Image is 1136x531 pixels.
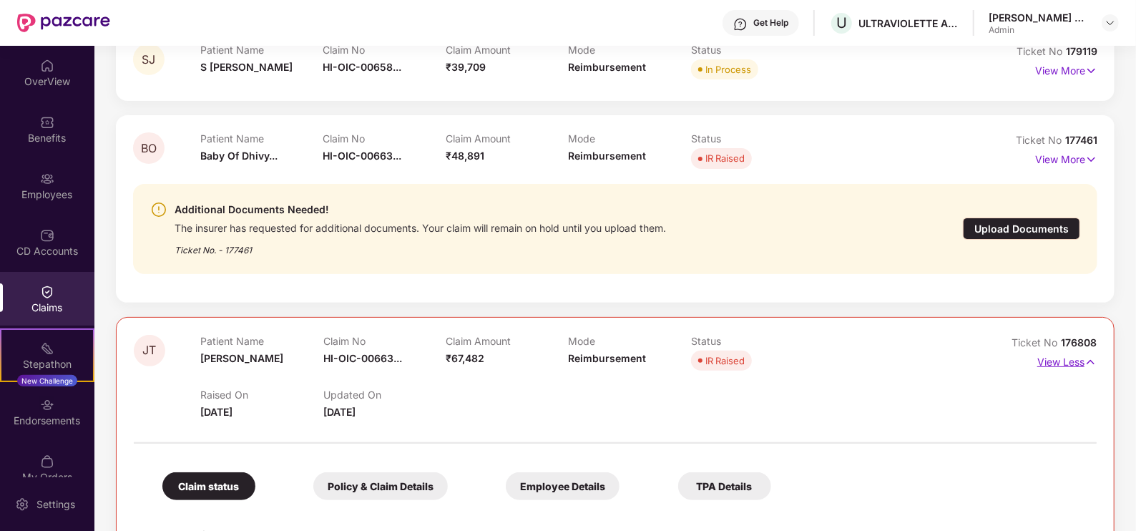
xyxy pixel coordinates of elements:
p: View Less [1037,351,1097,370]
p: Mode [569,335,691,347]
div: Claim status [162,472,255,500]
div: ULTRAVIOLETTE AUTOMOTIVE PRIVATE LIMITED [858,16,959,30]
span: 177461 [1065,134,1097,146]
p: Patient Name [200,44,323,56]
span: Ticket No [1017,45,1066,57]
p: Raised On [200,389,323,401]
span: Ticket No [1016,134,1065,146]
img: svg+xml;base64,PHN2ZyBpZD0iRW1wbG95ZWVzIiB4bWxucz0iaHR0cDovL3d3dy53My5vcmcvMjAwMC9zdmciIHdpZHRoPS... [40,172,54,186]
span: HI-OIC-00663... [323,352,402,364]
span: [DATE] [200,406,232,418]
span: Baby Of Dhivy... [200,150,278,162]
div: The insurer has requested for additional documents. Your claim will remain on hold until you uplo... [175,218,666,235]
img: svg+xml;base64,PHN2ZyBpZD0iSGVscC0zMngzMiIgeG1sbnM9Imh0dHA6Ly93d3cudzMub3JnLzIwMDAvc3ZnIiB3aWR0aD... [733,17,748,31]
span: 179119 [1066,45,1097,57]
img: svg+xml;base64,PHN2ZyB4bWxucz0iaHR0cDovL3d3dy53My5vcmcvMjAwMC9zdmciIHdpZHRoPSIyMSIgaGVpZ2h0PSIyMC... [40,341,54,356]
span: Ticket No [1012,336,1061,349]
p: Claim Amount [446,44,569,56]
img: svg+xml;base64,PHN2ZyBpZD0iQmVuZWZpdHMiIHhtbG5zPSJodHRwOi8vd3d3LnczLm9yZy8yMDAwL3N2ZyIgd2lkdGg9Ij... [40,115,54,130]
p: View More [1035,148,1097,167]
span: JT [143,344,157,356]
div: In Process [705,62,751,77]
div: Settings [32,497,79,512]
span: HI-OIC-00663... [323,150,401,162]
span: ₹48,891 [446,150,484,162]
p: Updated On [323,389,446,401]
span: [PERSON_NAME] [200,352,283,364]
p: Claim No [323,335,446,347]
img: New Pazcare Logo [17,14,110,32]
p: View More [1035,59,1097,79]
span: BO [141,142,157,155]
span: U [836,14,847,31]
div: New Challenge [17,375,77,386]
img: svg+xml;base64,PHN2ZyB4bWxucz0iaHR0cDovL3d3dy53My5vcmcvMjAwMC9zdmciIHdpZHRoPSIxNyIgaGVpZ2h0PSIxNy... [1085,63,1097,79]
span: Reimbursement [568,150,646,162]
p: Status [691,44,814,56]
p: Patient Name [200,132,323,145]
div: Policy & Claim Details [313,472,448,500]
img: svg+xml;base64,PHN2ZyBpZD0iU2V0dGluZy0yMHgyMCIgeG1sbnM9Imh0dHA6Ly93d3cudzMub3JnLzIwMDAvc3ZnIiB3aW... [15,497,29,512]
div: Additional Documents Needed! [175,201,666,218]
div: IR Raised [705,151,745,165]
p: Mode [568,44,691,56]
p: Status [691,132,814,145]
div: IR Raised [705,354,745,368]
div: TPA Details [678,472,771,500]
span: Reimbursement [569,352,647,364]
img: svg+xml;base64,PHN2ZyBpZD0iRW5kb3JzZW1lbnRzIiB4bWxucz0iaHR0cDovL3d3dy53My5vcmcvMjAwMC9zdmciIHdpZH... [40,398,54,412]
div: [PERSON_NAME] E A [989,11,1089,24]
span: ₹39,709 [446,61,486,73]
span: HI-OIC-00658... [323,61,401,73]
span: 176808 [1061,336,1097,349]
img: svg+xml;base64,PHN2ZyBpZD0iQ2xhaW0iIHhtbG5zPSJodHRwOi8vd3d3LnczLm9yZy8yMDAwL3N2ZyIgd2lkdGg9IjIwIi... [40,285,54,299]
p: Claim Amount [446,132,569,145]
span: S [PERSON_NAME] [200,61,293,73]
span: ₹67,482 [446,352,484,364]
div: Get Help [753,17,788,29]
img: svg+xml;base64,PHN2ZyB4bWxucz0iaHR0cDovL3d3dy53My5vcmcvMjAwMC9zdmciIHdpZHRoPSIxNyIgaGVpZ2h0PSIxNy... [1084,354,1097,370]
p: Patient Name [200,335,323,347]
p: Mode [568,132,691,145]
div: Stepathon [1,357,93,371]
p: Claim No [323,44,446,56]
span: [DATE] [323,406,356,418]
img: svg+xml;base64,PHN2ZyBpZD0iRHJvcGRvd24tMzJ4MzIiIHhtbG5zPSJodHRwOi8vd3d3LnczLm9yZy8yMDAwL3N2ZyIgd2... [1105,17,1116,29]
img: svg+xml;base64,PHN2ZyB4bWxucz0iaHR0cDovL3d3dy53My5vcmcvMjAwMC9zdmciIHdpZHRoPSIxNyIgaGVpZ2h0PSIxNy... [1085,152,1097,167]
p: Claim No [323,132,446,145]
div: Upload Documents [963,218,1080,240]
p: Claim Amount [446,335,568,347]
img: svg+xml;base64,PHN2ZyBpZD0iQ0RfQWNjb3VudHMiIGRhdGEtbmFtZT0iQ0QgQWNjb3VudHMiIHhtbG5zPSJodHRwOi8vd3... [40,228,54,243]
div: Employee Details [506,472,620,500]
img: svg+xml;base64,PHN2ZyBpZD0iV2FybmluZ18tXzI0eDI0IiBkYXRhLW5hbWU9Ildhcm5pbmcgLSAyNHgyNCIgeG1sbnM9Im... [150,201,167,218]
div: Admin [989,24,1089,36]
span: Reimbursement [568,61,646,73]
img: svg+xml;base64,PHN2ZyBpZD0iSG9tZSIgeG1sbnM9Imh0dHA6Ly93d3cudzMub3JnLzIwMDAvc3ZnIiB3aWR0aD0iMjAiIG... [40,59,54,73]
p: Status [691,335,813,347]
img: svg+xml;base64,PHN2ZyBpZD0iTXlfT3JkZXJzIiBkYXRhLW5hbWU9Ik15IE9yZGVycyIgeG1sbnM9Imh0dHA6Ly93d3cudz... [40,454,54,469]
span: SJ [142,54,156,66]
div: Ticket No. - 177461 [175,235,666,257]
